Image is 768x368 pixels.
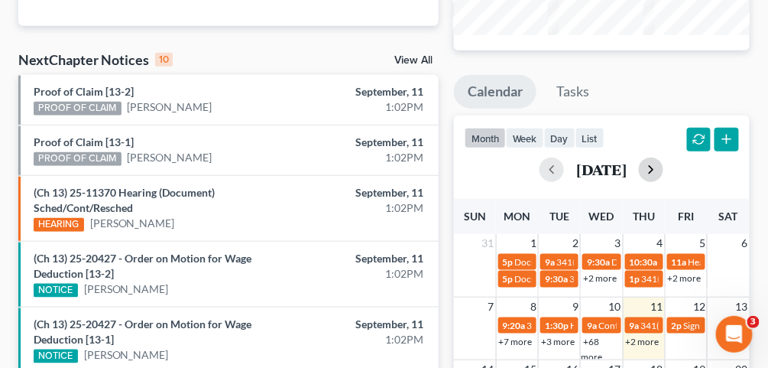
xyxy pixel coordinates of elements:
span: 9:30a [587,256,610,268]
div: 1:02PM [303,200,423,216]
div: NOTICE [34,350,78,363]
div: 1:02PM [303,266,423,282]
div: PROOF OF CLAIM [34,102,122,116]
div: HEARING [34,218,84,232]
div: 1:02PM [303,332,423,347]
span: 341(a) meeting for [PERSON_NAME] [569,273,717,285]
span: 2p [672,320,682,331]
a: Tasks [543,75,604,109]
span: Thu [633,210,655,223]
div: NOTICE [34,284,78,298]
div: 1:02PM [303,150,423,165]
span: 9a [587,320,597,331]
span: Tue [549,210,569,223]
span: Docs Due for [PERSON_NAME] [515,273,641,285]
a: [PERSON_NAME] [84,282,169,297]
a: [PERSON_NAME] [128,99,212,115]
a: [PERSON_NAME] [84,347,169,363]
a: (Ch 13) 25-20427 - Order on Motion for Wage Deduction [13-1] [34,318,251,346]
span: 2 [571,234,580,252]
button: week [506,128,544,148]
span: 10:30a [630,256,658,268]
span: Sun [464,210,486,223]
span: 1p [630,273,640,285]
div: PROOF OF CLAIM [34,152,122,166]
a: Proof of Claim [13-2] [34,85,134,98]
div: September, 11 [303,317,423,332]
span: 5p [503,256,514,268]
span: Docs Due for [PERSON_NAME] [515,256,641,268]
a: Calendar [454,75,536,109]
span: 9a [545,256,555,268]
div: 1:02PM [303,99,423,115]
a: +2 more [583,272,617,284]
span: Fri [679,210,695,223]
span: 13 [734,298,750,316]
span: 12 [692,298,707,316]
span: Hearing for [PERSON_NAME] [570,320,689,331]
span: 5 [698,234,707,252]
span: 3 [747,316,760,328]
span: 341(a) meeting for [PERSON_NAME] [527,320,675,331]
span: 9a [630,320,640,331]
span: 4 [656,234,665,252]
div: September, 11 [303,84,423,99]
div: September, 11 [303,185,423,200]
div: September, 11 [303,251,423,266]
span: 5p [503,273,514,285]
a: [PERSON_NAME] [128,150,212,165]
span: 9 [571,298,580,316]
a: Proof of Claim [13-1] [34,135,134,148]
span: Sat [719,210,738,223]
a: +7 more [499,336,533,347]
span: 31 [481,234,496,252]
span: 6 [740,234,750,252]
a: +68 more [581,336,602,363]
span: 11 [650,298,665,316]
span: 1 [529,234,538,252]
span: 341(a) meeting for [PERSON_NAME] [556,256,704,268]
a: [PERSON_NAME] [90,216,175,231]
span: 1:30p [545,320,569,331]
span: 9:30a [545,273,568,285]
span: 9:20a [503,320,526,331]
div: September, 11 [303,135,423,150]
a: (Ch 13) 25-20427 - Order on Motion for Wage Deduction [13-2] [34,252,251,280]
div: 10 [155,53,173,67]
span: 10 [608,298,623,316]
a: +2 more [626,336,659,347]
span: Mon [504,210,530,223]
span: Wed [589,210,614,223]
span: 8 [529,298,538,316]
button: day [544,128,575,148]
a: View All [394,55,433,66]
a: (Ch 13) 25-11370 Hearing (Document) Sched/Cont/Resched [34,186,215,214]
span: 3 [614,234,623,252]
iframe: Intercom live chat [716,316,753,353]
div: NextChapter Notices [18,50,173,69]
h2: [DATE] [576,161,627,177]
button: month [465,128,506,148]
a: +3 more [541,336,575,347]
span: 11a [672,256,687,268]
a: +2 more [668,272,702,284]
span: 7 [487,298,496,316]
button: list [575,128,604,148]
